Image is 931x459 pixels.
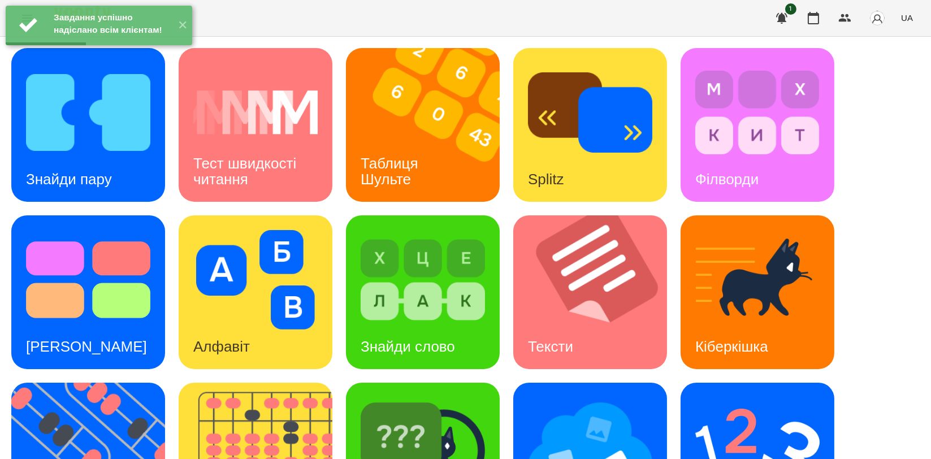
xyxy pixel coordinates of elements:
img: Філворди [695,63,820,162]
a: Тест швидкості читанняТест швидкості читання [179,48,332,202]
img: avatar_s.png [869,10,885,26]
a: Знайди паруЗнайди пару [11,48,165,202]
h3: Філворди [695,171,759,188]
h3: Тексти [528,338,573,355]
h3: Алфавіт [193,338,250,355]
a: ТекстиТексти [513,215,667,369]
h3: [PERSON_NAME] [26,338,147,355]
div: Завдання успішно надіслано всім клієнтам! [54,11,170,36]
h3: Знайди слово [361,338,455,355]
img: Тексти [513,215,681,369]
img: Тест швидкості читання [193,63,318,162]
a: Таблиця ШультеТаблиця Шульте [346,48,500,202]
a: SplitzSplitz [513,48,667,202]
a: Знайди словоЗнайди слово [346,215,500,369]
a: Тест Струпа[PERSON_NAME] [11,215,165,369]
img: Тест Струпа [26,230,150,330]
img: Таблиця Шульте [346,48,514,202]
span: UA [901,12,913,24]
h3: Кіберкішка [695,338,768,355]
h3: Тест швидкості читання [193,155,300,187]
a: КіберкішкаКіберкішка [681,215,834,369]
span: 1 [785,3,796,15]
a: ФілвордиФілворди [681,48,834,202]
button: UA [897,7,917,28]
img: Знайди слово [361,230,485,330]
img: Splitz [528,63,652,162]
h3: Таблиця Шульте [361,155,422,187]
img: Знайди пару [26,63,150,162]
img: Кіберкішка [695,230,820,330]
img: Алфавіт [193,230,318,330]
h3: Splitz [528,171,564,188]
a: АлфавітАлфавіт [179,215,332,369]
h3: Знайди пару [26,171,112,188]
